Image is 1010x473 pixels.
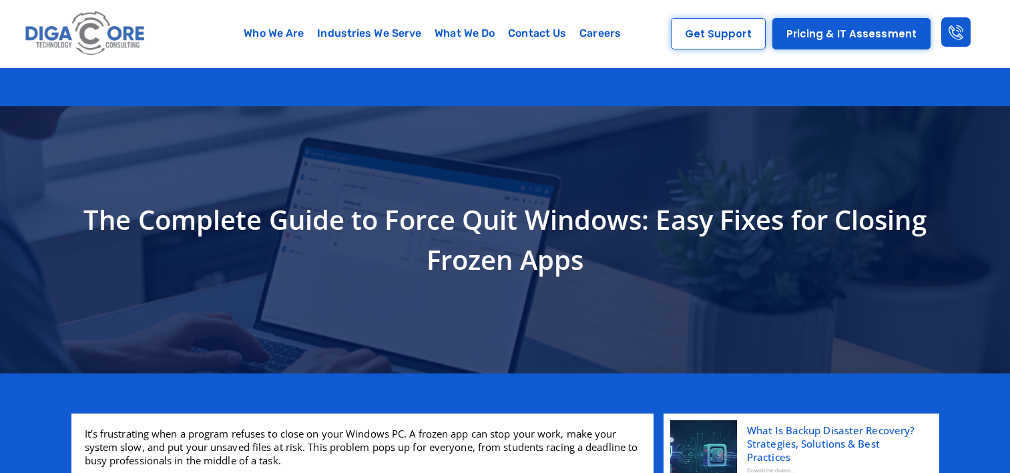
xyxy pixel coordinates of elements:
span: Pricing & IT Assessment [786,29,917,39]
a: Who We Are [237,18,310,49]
h1: The Complete Guide to Force Quit Windows: Easy Fixes for Closing Frozen Apps [78,200,933,280]
img: Digacore logo 1 [22,7,150,61]
a: What Is Backup Disaster Recovery? Strategies, Solutions & Best Practices [747,424,923,464]
a: Careers [573,18,627,49]
a: Get Support [671,18,766,49]
a: Pricing & IT Assessment [772,18,931,49]
p: It’s frustrating when a program refuses to close on your Windows PC. A frozen app can stop your w... [85,427,640,467]
a: Industries We Serve [310,18,428,49]
a: What We Do [428,18,501,49]
nav: Menu [203,18,662,49]
span: Get Support [685,29,752,39]
a: Contact Us [501,18,573,49]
